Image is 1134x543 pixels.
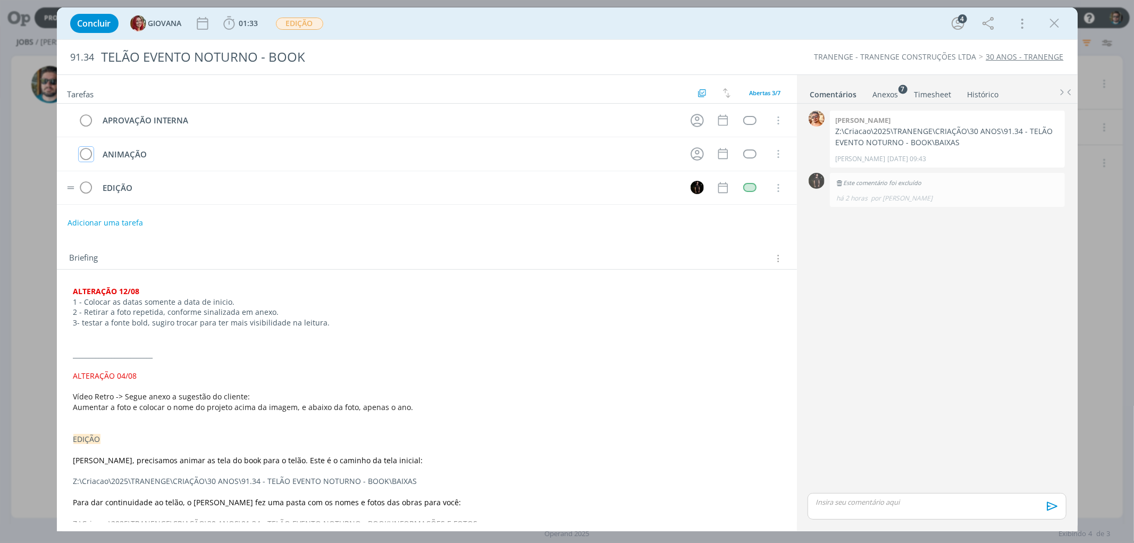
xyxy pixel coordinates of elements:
span: 91.34 [71,52,95,63]
div: ANIMAÇÃO [98,148,681,161]
span: Este comentário foi excluído [835,179,921,187]
span: EDIÇÃO [73,434,100,444]
span: Concluir [78,19,111,28]
button: Adicionar uma tarefa [67,213,144,232]
span: [PERSON_NAME], precisamos animar as tela do book para o telão. Este é o caminho da tela inicial: [73,455,423,465]
span: ALTERAÇÃO 04/08 [73,371,137,381]
p: Z:\Criacao\2025\TRANENGE\CRIAÇÃO\30 ANOS\91.34 - TELÃO EVENTO NOTURNO - BOOK\BAIXAS [835,126,1060,148]
img: G [130,15,146,31]
span: Abertas 3/7 [750,89,781,97]
span: Z:\Criacao\2025\TRANENGE\CRIAÇÃO\30 ANOS\91.34 - TELÃO EVENTO NOTURNO - BOOK\BAIXAS [73,476,417,486]
div: Anexos [873,89,898,100]
img: arrow-down-up.svg [723,88,730,98]
a: Comentários [810,85,858,100]
span: [DATE] 09:43 [887,154,926,164]
div: EDIÇÃO [98,181,681,195]
img: V [809,111,825,127]
a: Histórico [967,85,999,100]
button: EDIÇÃO [275,17,324,30]
span: Vídeo Retro -> Segue anexo a sugestão do cliente: [73,391,250,402]
button: 01:33 [221,15,261,32]
div: TELÃO EVENTO NOTURNO - BOOK [97,44,645,70]
button: C [690,180,705,196]
span: EDIÇÃO [276,18,323,30]
p: [PERSON_NAME] [835,154,885,164]
img: C [809,173,825,189]
b: [PERSON_NAME] [835,115,891,125]
a: 30 ANOS - TRANENGE [986,52,1064,62]
span: GIOVANA [148,20,182,27]
span: por [PERSON_NAME] [871,194,933,203]
button: GGIOVANA [130,15,182,31]
span: Tarefas [68,87,94,99]
img: drag-icon.svg [67,186,74,189]
a: TRANENGE - TRANENGE CONSTRUÇÕES LTDA [814,52,977,62]
span: Aumentar a foto e colocar o nome do projeto acima da imagem, e abaixo da foto, apenas o ano. [73,402,414,412]
span: Briefing [70,252,98,265]
sup: 7 [898,85,908,94]
p: 2 - Retirar a foto repetida, conforme sinalizada em anexo. [73,307,780,318]
span: Z:\Criacao\2025\TRANENGE\CRIAÇÃO\30 ANOS\91.34 - TELÃO EVENTO NOTURNO - BOOK\INFORMAÇÕES E FOTOS. [73,519,480,529]
p: _________________________ [73,349,780,360]
span: Para dar continuidade ao telão, o [PERSON_NAME] fez uma pasta com os nomes e fotos das obras para... [73,497,461,507]
strong: ALTERAÇÃO 12/08 [73,286,140,296]
p: 3- testar a fonte bold, sugiro trocar para ter mais visibilidade na leitura. [73,318,780,328]
button: Concluir [70,14,119,33]
a: Timesheet [914,85,952,100]
img: C [691,181,704,194]
p: 1 - Colocar as datas somente a data de inicio. [73,297,780,307]
div: 4 [958,14,967,23]
span: 01:33 [239,18,258,28]
div: dialog [57,7,1078,531]
div: APROVAÇÃO INTERNA [98,114,681,127]
button: 4 [950,15,967,32]
span: há 2 horas [836,194,868,203]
